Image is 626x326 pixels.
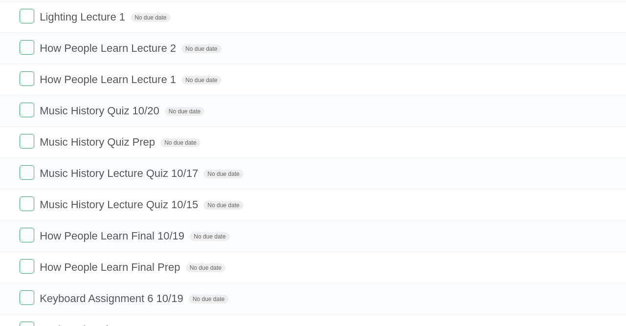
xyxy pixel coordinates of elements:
[40,167,201,179] span: Music History Lecture Quiz 10/17
[190,232,229,241] span: No due date
[189,295,228,304] span: No due date
[40,292,186,304] span: Keyboard Assignment 6 10/19
[40,42,179,54] span: How People Learn Lecture 2
[20,259,34,274] label: Done
[203,170,243,178] span: No due date
[131,13,170,22] span: No due date
[40,230,187,242] span: How People Learn Final 10/19
[203,201,243,210] span: No due date
[40,11,128,23] : Lighting Lecture 1
[20,165,34,180] label: Done
[20,103,34,117] label: Done
[20,134,34,149] label: Done
[40,73,179,86] span: How People Learn Lecture 1
[165,107,204,116] span: No due date
[20,71,34,86] label: Done
[20,40,34,55] label: Done
[186,263,225,272] span: No due date
[40,198,201,211] span: Music History Lecture Quiz 10/15
[20,196,34,211] label: Done
[40,105,162,117] span: Music History Quiz 10/20
[181,44,221,53] span: No due date
[20,228,34,242] label: Done
[20,9,34,23] label: Done
[40,136,157,148] span: Music History Quiz Prep
[20,290,34,305] label: Done
[160,138,200,147] span: No due date
[40,261,182,273] span: How People Learn Final Prep
[181,76,221,85] span: No due date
